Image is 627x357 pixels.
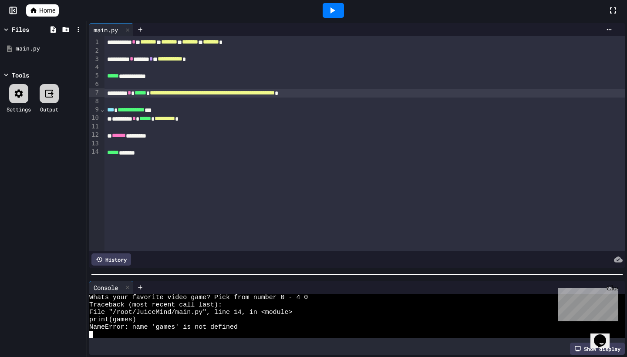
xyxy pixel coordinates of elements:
[89,105,100,114] div: 9
[40,105,58,113] div: Output
[555,284,618,321] iframe: chat widget
[26,4,59,17] a: Home
[3,3,60,55] div: Chat with us now!Close
[89,97,100,105] div: 8
[89,23,133,36] div: main.py
[89,38,100,47] div: 1
[89,281,133,294] div: Console
[89,63,100,71] div: 4
[89,283,122,292] div: Console
[89,131,100,139] div: 12
[89,47,100,55] div: 2
[89,309,292,316] span: File "/root/JuiceMind/main.py", line 14, in <module>
[89,25,122,34] div: main.py
[89,55,100,64] div: 3
[7,105,31,113] div: Settings
[89,71,100,80] div: 5
[590,322,618,348] iframe: chat widget
[89,88,100,97] div: 7
[89,323,238,331] span: NameError: name 'games' is not defined
[570,343,625,355] div: Show display
[89,301,222,309] span: Traceback (most recent call last):
[89,139,100,148] div: 13
[39,6,55,15] span: Home
[89,316,136,323] span: print(games)
[91,253,131,266] div: History
[89,122,100,131] div: 11
[89,114,100,122] div: 10
[12,71,29,80] div: Tools
[100,106,104,113] span: Fold line
[12,25,29,34] div: Files
[89,80,100,88] div: 6
[89,294,308,301] span: Whats your favorite video game? Pick from number 0 - 4 0
[16,44,84,53] div: main.py
[89,148,100,156] div: 14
